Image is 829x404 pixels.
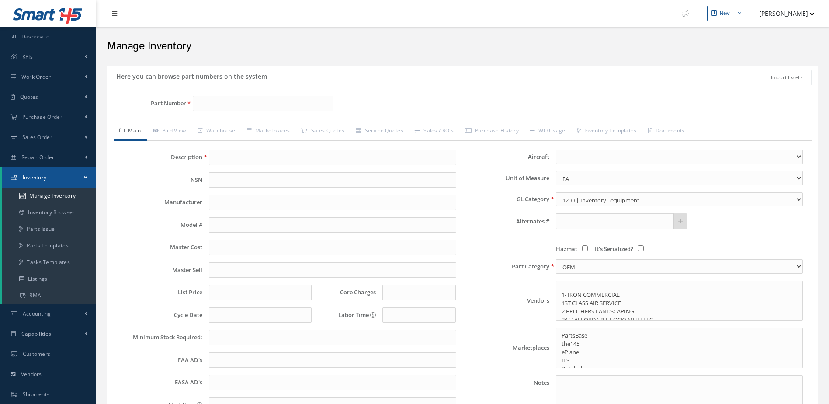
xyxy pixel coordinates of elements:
option: the145 [561,340,798,348]
a: Parts Issue [2,221,96,237]
option: Rotabull [561,365,798,373]
a: WO Usage [524,122,571,141]
label: Master Cost [116,244,202,251]
label: Part Number [107,100,186,107]
option: ePlane [561,348,798,356]
span: Vendors [21,370,42,378]
input: Hazmat [582,245,588,251]
option: ILS [561,356,798,365]
a: Manage Inventory [2,188,96,204]
label: NSN [116,177,202,183]
label: Aircraft [463,153,549,160]
a: Service Quotes [350,122,409,141]
option: 2 BROTHERS LANDSCAPING [561,307,798,316]
label: Description [116,154,202,160]
a: Marketplaces [241,122,296,141]
span: Capabilities [21,330,52,338]
span: It's Serialized? [595,245,633,253]
label: GL Category [463,196,549,202]
option: 1- IRON COMMERCIAL [561,291,798,299]
span: Accounting [23,310,51,317]
label: Manufacturer [116,199,202,205]
label: Vendors [463,297,549,304]
a: Documents [642,122,690,141]
span: KPIs [22,53,33,60]
a: Bird View [147,122,192,141]
a: RMA [2,287,96,304]
button: New [707,6,746,21]
a: Tasks Templates [2,254,96,271]
span: Work Order [21,73,51,80]
a: Inventory Browser [2,204,96,221]
option: 24/7 AFFORDABLE LOCKSMITH LLC [561,316,798,324]
label: EASA AD's [116,379,202,386]
a: Warehouse [192,122,241,141]
span: Sales Order [22,133,52,141]
span: Inventory [23,174,47,181]
option: 1ST CLASS AIR SERVICE [561,299,798,307]
label: Unit of Measure [463,175,549,181]
label: Minimum Stock Required: [116,334,202,341]
span: Shipments [23,390,50,398]
label: List Price [116,289,202,296]
label: Part Category [463,263,549,270]
label: Core Charges [318,289,376,296]
a: Sales / RO's [409,122,459,141]
label: Model # [116,222,202,228]
a: Listings [2,271,96,287]
button: [PERSON_NAME] [751,5,815,22]
label: FAA AD's [116,357,202,363]
a: Sales Quotes [295,122,350,141]
span: Customers [23,350,51,358]
span: Dashboard [21,33,50,40]
span: Hazmat [556,245,577,253]
h2: Manage Inventory [107,40,818,53]
div: New [720,10,730,17]
a: Inventory [2,167,96,188]
label: Cycle Date [116,312,202,318]
a: Main [114,122,147,141]
a: Parts Templates [2,237,96,254]
span: Quotes [20,93,38,101]
a: Purchase History [459,122,524,141]
label: Marketplaces [463,345,549,351]
label: Labor Time [318,312,376,318]
a: Inventory Templates [571,122,642,141]
input: It's Serialized? [638,245,644,251]
label: Master Sell [116,267,202,273]
span: Repair Order [21,153,55,161]
label: Alternates # [463,218,549,225]
span: Purchase Order [22,113,62,121]
h5: Here you can browse part numbers on the system [114,70,267,80]
option: PartsBase [561,331,798,340]
button: Import Excel [763,70,812,85]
